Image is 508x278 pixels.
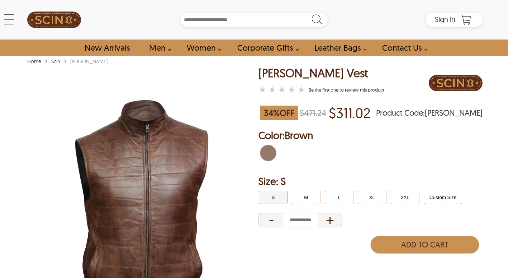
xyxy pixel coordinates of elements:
a: Shop Women Leather Jackets [179,40,225,56]
a: Brand Logo PDP Image [429,67,483,101]
a: Scin [49,58,62,65]
a: Sign in [435,17,455,23]
button: Click to select L [325,191,353,204]
a: Shop Leather Corporate Gifts [229,40,303,56]
a: Shop New Arrivals [76,40,138,56]
a: Home [25,58,43,65]
a: Paul Leather Vest } [309,87,384,93]
h1: Paul Leather Vest [258,67,384,79]
div: [PERSON_NAME] Vest [258,67,384,79]
span: › [64,54,67,67]
button: Click to select S [259,191,288,204]
span: Product Code: PAUL [376,109,483,116]
div: Increase Quantity of Item [318,213,342,227]
button: Click to select 2XL [391,191,419,204]
span: Sign in [435,15,455,24]
a: shop men's leather jackets [141,40,175,56]
h2: Selected Filter by Size: S [258,174,483,189]
a: Paul Leather Vest } [258,85,307,95]
a: SCIN [25,4,82,36]
label: 3 rating [278,86,286,93]
div: Brown [258,143,278,163]
button: Click to select M [292,191,321,204]
h2: Selected Color: by Brown [258,128,483,143]
span: Brown [285,129,313,142]
a: Shopping Cart [459,14,473,25]
button: Click to select Custom Size [424,191,462,204]
label: 5 rating [297,86,305,93]
strike: $471.24 [300,107,326,118]
div: [PERSON_NAME] [68,58,109,65]
img: Brand Logo PDP Image [429,67,483,99]
div: Decrease Quantity of Item [258,213,283,227]
img: SCIN [27,4,81,36]
p: Price of $311.02 [329,105,370,121]
button: Add to Cart [371,236,479,253]
button: Click to select XL [358,191,386,204]
span: › [45,54,48,67]
a: Shop Leather Bags [306,40,371,56]
a: contact-us [374,40,432,56]
label: 1 rating [258,86,266,93]
label: 4 rating [288,86,295,93]
label: 2 rating [268,86,276,93]
span: 34 % OFF [260,106,298,120]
